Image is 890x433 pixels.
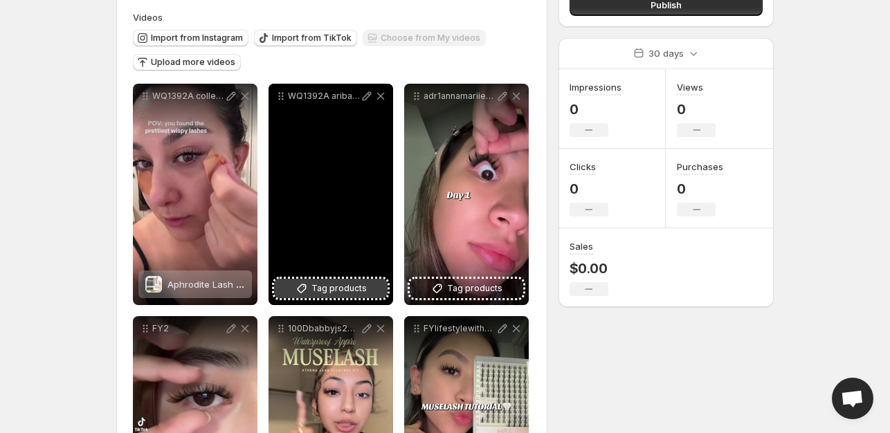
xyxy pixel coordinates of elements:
div: WQ1392A aribaricarii 2025825Tag products [269,84,393,305]
span: Tag products [447,282,502,295]
p: $0.00 [570,260,608,277]
span: Import from Instagram [151,33,243,44]
button: Upload more videos [133,54,241,71]
p: WQ1392A colleenkhairal 2025825 [152,91,224,102]
p: FY2 [152,323,224,334]
h3: Views [677,80,703,94]
h3: Sales [570,239,593,253]
span: Videos [133,12,163,23]
h3: Purchases [677,160,723,174]
p: 30 days [648,46,684,60]
div: adr1annamariiee 100D 2025 825Tag products [404,84,529,305]
button: Import from Instagram [133,30,248,46]
span: Aphrodite Lash Kit [167,279,246,290]
h3: Impressions [570,80,621,94]
div: Open chat [832,378,873,419]
p: 0 [677,101,716,118]
p: 0 [570,101,621,118]
button: Tag products [274,279,388,298]
span: Import from TikTok [272,33,352,44]
span: Tag products [311,282,367,295]
p: 100Dbabbyjs202598 [288,323,360,334]
img: Aphrodite Lash Kit [145,276,162,293]
p: adr1annamariiee 100D 2025 825 [424,91,496,102]
p: 0 [677,181,723,197]
button: Tag products [410,279,523,298]
p: 0 [570,181,608,197]
button: Import from TikTok [254,30,357,46]
p: FYlifestylewithadriianna202598 [424,323,496,334]
span: Upload more videos [151,57,235,68]
p: WQ1392A aribaricarii 2025825 [288,91,360,102]
h3: Clicks [570,160,596,174]
div: WQ1392A colleenkhairal 2025825Aphrodite Lash KitAphrodite Lash Kit [133,84,257,305]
